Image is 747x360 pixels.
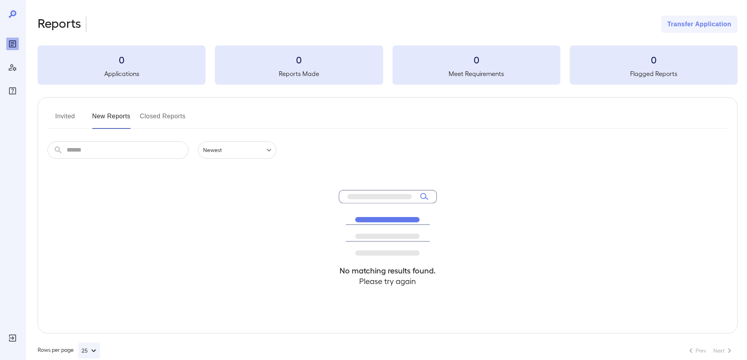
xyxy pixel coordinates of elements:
[47,110,83,129] button: Invited
[570,69,738,78] h5: Flagged Reports
[78,343,100,358] button: 25
[339,265,437,276] h4: No matching results found.
[393,53,560,66] h3: 0
[38,69,205,78] h5: Applications
[215,69,383,78] h5: Reports Made
[38,16,81,33] h2: Reports
[198,141,276,159] div: Newest
[140,110,186,129] button: Closed Reports
[339,276,437,286] h4: Please try again
[683,344,738,357] nav: pagination navigation
[6,38,19,50] div: Reports
[570,53,738,66] h3: 0
[6,332,19,344] div: Log Out
[38,53,205,66] h3: 0
[6,61,19,74] div: Manage Users
[393,69,560,78] h5: Meet Requirements
[38,45,738,85] summary: 0Applications0Reports Made0Meet Requirements0Flagged Reports
[92,110,131,129] button: New Reports
[38,343,100,358] div: Rows per page
[661,16,738,33] button: Transfer Application
[6,85,19,97] div: FAQ
[215,53,383,66] h3: 0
